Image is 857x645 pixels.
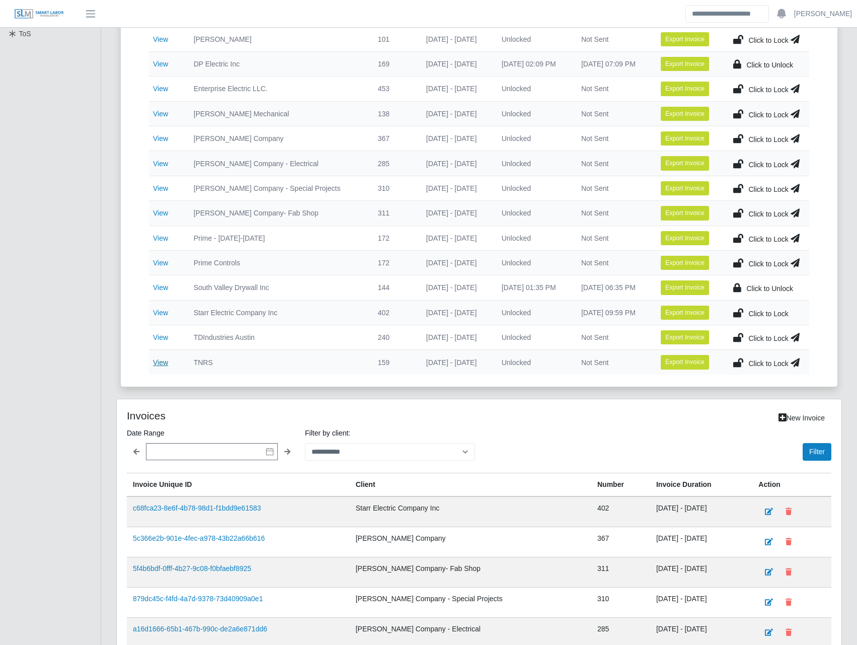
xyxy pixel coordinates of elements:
[748,185,788,193] span: Click to Lock
[494,350,573,375] td: Unlocked
[573,101,653,126] td: Not Sent
[494,226,573,250] td: Unlocked
[573,176,653,200] td: Not Sent
[661,181,709,195] button: Export Invoice
[153,160,168,168] a: View
[591,587,650,617] td: 310
[14,9,64,20] img: SLM Logo
[573,275,653,300] td: [DATE] 06:35 PM
[650,557,752,587] td: [DATE] - [DATE]
[133,625,267,633] a: a16d1666-65b1-467b-990c-de2a6e871dd6
[494,101,573,126] td: Unlocked
[418,51,494,76] td: [DATE] - [DATE]
[573,325,653,350] td: Not Sent
[370,176,418,200] td: 310
[650,496,752,527] td: [DATE] - [DATE]
[186,275,370,300] td: South Valley Drywall Inc
[418,325,494,350] td: [DATE] - [DATE]
[127,473,350,496] th: Invoice Unique ID
[370,101,418,126] td: 138
[370,275,418,300] td: 144
[153,359,168,367] a: View
[19,30,31,38] span: ToS
[370,300,418,325] td: 402
[153,234,168,242] a: View
[573,201,653,226] td: Not Sent
[370,350,418,375] td: 159
[573,151,653,176] td: Not Sent
[573,350,653,375] td: Not Sent
[494,51,573,76] td: [DATE] 02:09 PM
[748,235,788,243] span: Click to Lock
[370,250,418,275] td: 172
[133,564,251,572] a: 5f4b6bdf-0fff-4b27-9c08-f0bfaebf8925
[153,309,168,317] a: View
[650,587,752,617] td: [DATE] - [DATE]
[153,333,168,341] a: View
[370,226,418,250] td: 172
[350,496,591,527] td: Starr Electric Company Inc
[370,201,418,226] td: 311
[494,250,573,275] td: Unlocked
[748,334,788,342] span: Click to Lock
[494,27,573,51] td: Unlocked
[748,360,788,368] span: Click to Lock
[186,201,370,226] td: [PERSON_NAME] Company- Fab Shop
[661,57,709,71] button: Export Invoice
[661,231,709,245] button: Export Invoice
[370,51,418,76] td: 169
[133,504,261,512] a: c68fca23-8e6f-4b78-98d1-f1bdd9e61583
[573,27,653,51] td: Not Sent
[133,534,265,542] a: 5c366e2b-901e-4fec-a978-43b22a66b616
[803,443,831,461] button: Filter
[494,176,573,200] td: Unlocked
[748,111,788,119] span: Click to Lock
[418,226,494,250] td: [DATE] - [DATE]
[153,35,168,43] a: View
[748,135,788,144] span: Click to Lock
[418,250,494,275] td: [DATE] - [DATE]
[772,409,831,427] a: New Invoice
[494,201,573,226] td: Unlocked
[418,176,494,200] td: [DATE] - [DATE]
[591,557,650,587] td: 311
[186,151,370,176] td: [PERSON_NAME] Company - Electrical
[661,280,709,295] button: Export Invoice
[305,427,475,439] label: Filter by client:
[661,131,709,146] button: Export Invoice
[748,86,788,94] span: Click to Lock
[650,527,752,557] td: [DATE] - [DATE]
[661,330,709,344] button: Export Invoice
[573,300,653,325] td: [DATE] 09:59 PM
[573,77,653,101] td: Not Sent
[370,151,418,176] td: 285
[661,355,709,369] button: Export Invoice
[573,250,653,275] td: Not Sent
[186,51,370,76] td: DP Electric Inc
[186,176,370,200] td: [PERSON_NAME] Company - Special Projects
[591,473,650,496] th: Number
[153,110,168,118] a: View
[418,151,494,176] td: [DATE] - [DATE]
[186,325,370,350] td: TDIndustries Austin
[661,156,709,170] button: Export Invoice
[573,51,653,76] td: [DATE] 07:09 PM
[573,226,653,250] td: Not Sent
[748,210,788,218] span: Click to Lock
[186,27,370,51] td: [PERSON_NAME]
[418,27,494,51] td: [DATE] - [DATE]
[350,557,591,587] td: [PERSON_NAME] Company- Fab Shop
[186,126,370,151] td: [PERSON_NAME] Company
[494,77,573,101] td: Unlocked
[153,134,168,142] a: View
[661,306,709,320] button: Export Invoice
[186,226,370,250] td: Prime - [DATE]-[DATE]
[661,256,709,270] button: Export Invoice
[746,61,793,69] span: Click to Unlock
[661,32,709,46] button: Export Invoice
[418,350,494,375] td: [DATE] - [DATE]
[350,587,591,617] td: [PERSON_NAME] Company - Special Projects
[748,260,788,268] span: Click to Lock
[350,527,591,557] td: [PERSON_NAME] Company
[794,9,852,19] a: [PERSON_NAME]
